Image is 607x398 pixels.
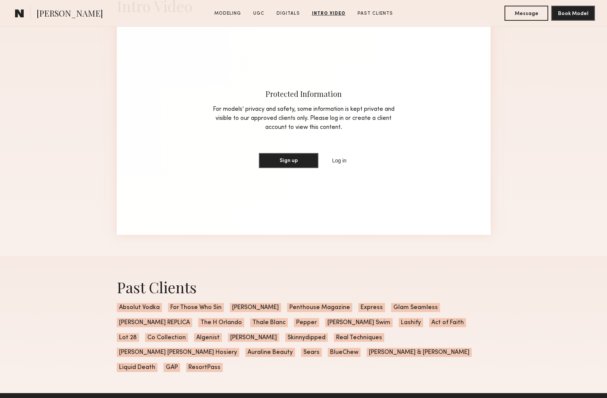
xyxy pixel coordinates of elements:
[117,318,192,327] span: [PERSON_NAME] REPLICA
[325,318,393,327] span: [PERSON_NAME] Swim
[250,10,268,17] a: UGC
[301,348,322,357] span: Sears
[117,333,139,342] span: Lot 28
[334,333,384,342] span: Real Techniques
[228,333,279,342] span: [PERSON_NAME]
[37,8,103,21] span: [PERSON_NAME]
[328,348,361,357] span: BlueChew
[208,105,400,132] div: For models’ privacy and safety, some information is kept private and visible to our approved clie...
[194,333,222,342] span: Algenist
[287,303,352,312] span: Penthouse Magazine
[285,333,328,342] span: Skinnydipped
[168,303,224,312] span: For Those Who Sin
[399,318,423,327] span: Lashify
[358,303,385,312] span: Express
[117,348,239,357] span: [PERSON_NAME] [PERSON_NAME] Hosiery
[274,10,303,17] a: Digitals
[429,318,466,327] span: Act of Faith
[309,10,349,17] a: Intro Video
[117,277,491,297] div: Past Clients
[294,318,319,327] span: Pepper
[245,348,295,357] span: Auraline Beauty
[355,10,396,17] a: Past Clients
[186,363,223,372] span: ResortPass
[250,318,288,327] span: Thale Blanc
[208,89,400,99] div: Protected Information
[145,333,188,342] span: Co Collection
[198,318,244,327] span: The H Orlando
[164,363,180,372] span: GAP
[330,156,348,165] a: Log in
[551,6,595,21] button: Book Model
[117,363,157,372] span: Liquid Death
[117,303,162,312] span: Absolut Vodka
[505,6,548,21] button: Message
[211,10,244,17] a: Modeling
[259,153,318,168] button: Sign up
[551,10,595,16] a: Book Model
[391,303,440,312] span: Glam Seamless
[230,303,281,312] span: [PERSON_NAME]
[367,348,472,357] span: [PERSON_NAME] & [PERSON_NAME]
